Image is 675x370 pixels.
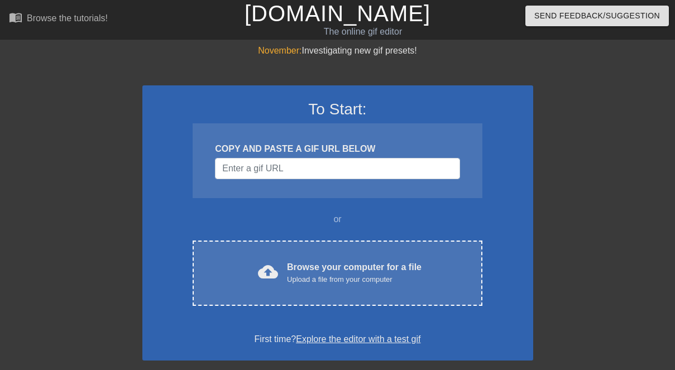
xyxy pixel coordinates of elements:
[9,11,108,28] a: Browse the tutorials!
[215,142,459,156] div: COPY AND PASTE A GIF URL BELOW
[534,9,660,23] span: Send Feedback/Suggestion
[215,158,459,179] input: Username
[142,44,533,57] div: Investigating new gif presets!
[157,333,519,346] div: First time?
[27,13,108,23] div: Browse the tutorials!
[231,25,495,39] div: The online gif editor
[245,1,430,26] a: [DOMAIN_NAME]
[258,262,278,282] span: cloud_upload
[171,213,504,226] div: or
[287,261,422,285] div: Browse your computer for a file
[157,100,519,119] h3: To Start:
[525,6,669,26] button: Send Feedback/Suggestion
[258,46,301,55] span: November:
[296,334,420,344] a: Explore the editor with a test gif
[287,274,422,285] div: Upload a file from your computer
[9,11,22,24] span: menu_book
